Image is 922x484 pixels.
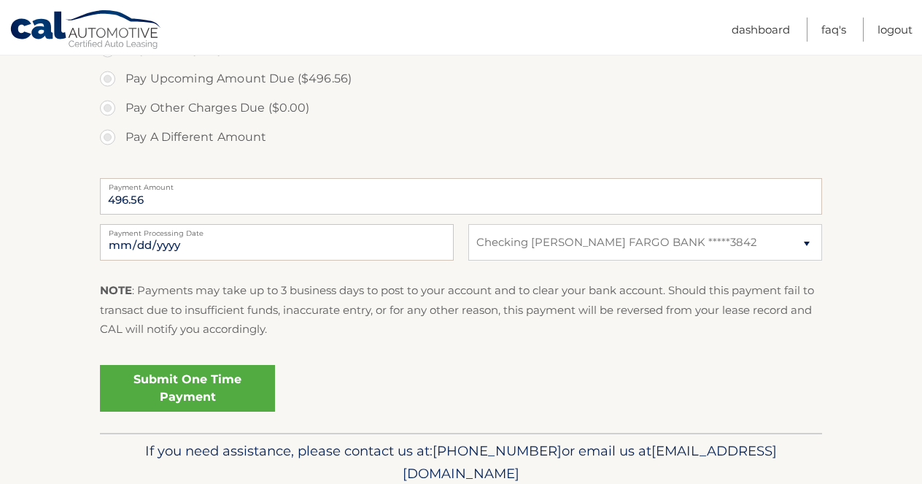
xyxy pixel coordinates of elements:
[100,64,822,93] label: Pay Upcoming Amount Due ($496.56)
[9,9,163,52] a: Cal Automotive
[100,283,132,297] strong: NOTE
[100,365,275,412] a: Submit One Time Payment
[878,18,913,42] a: Logout
[821,18,846,42] a: FAQ's
[100,224,454,261] input: Payment Date
[100,123,822,152] label: Pay A Different Amount
[100,281,822,339] p: : Payments may take up to 3 business days to post to your account and to clear your bank account....
[100,178,822,215] input: Payment Amount
[732,18,790,42] a: Dashboard
[433,442,562,459] span: [PHONE_NUMBER]
[100,93,822,123] label: Pay Other Charges Due ($0.00)
[100,178,822,190] label: Payment Amount
[100,224,454,236] label: Payment Processing Date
